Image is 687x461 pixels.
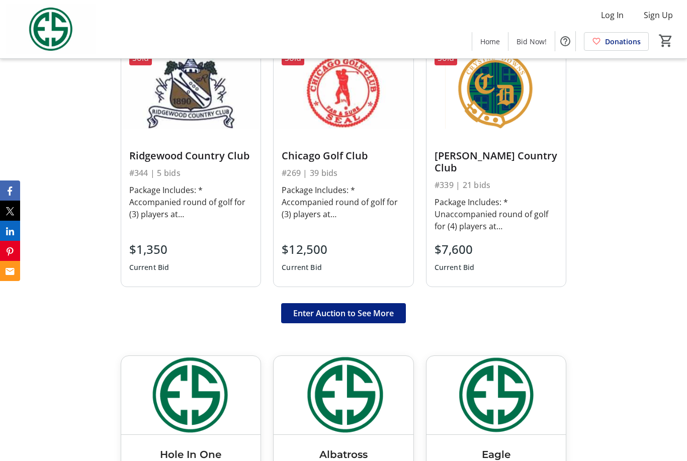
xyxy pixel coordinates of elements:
[282,184,405,220] div: Package Includes: * Accompanied round of golf for (3) players at [GEOGRAPHIC_DATA]. * Caddies * L...
[601,9,624,21] span: Log In
[129,150,253,162] div: Ridgewood Country Club
[472,32,508,51] a: Home
[129,166,253,180] div: #344 | 5 bids
[657,32,675,50] button: Cart
[129,258,169,276] div: Current Bid
[129,184,253,220] div: Package Includes: * Accompanied round of golf for (3) players at [GEOGRAPHIC_DATA] * Caddies * Lu...
[555,31,575,51] button: Help
[426,356,566,434] img: Eagle
[435,240,475,258] div: $7,600
[121,50,261,129] img: Ridgewood Country Club
[121,356,261,434] img: Hole In One
[480,36,500,47] span: Home
[508,32,555,51] a: Bid Now!
[584,32,649,51] a: Donations
[636,7,681,23] button: Sign Up
[426,50,566,129] img: Crystal Downs Country Club
[281,303,406,323] button: Enter Auction to See More
[517,36,547,47] span: Bid Now!
[435,178,558,192] div: #339 | 21 bids
[6,4,96,54] img: Evans Scholars Foundation's Logo
[605,36,641,47] span: Donations
[282,166,405,180] div: #269 | 39 bids
[274,356,413,434] img: Albatross
[293,307,394,319] span: Enter Auction to See More
[644,9,673,21] span: Sign Up
[282,258,327,276] div: Current Bid
[282,240,327,258] div: $12,500
[593,7,632,23] button: Log In
[435,150,558,174] div: [PERSON_NAME] Country Club
[129,240,169,258] div: $1,350
[274,50,413,129] img: Chicago Golf Club
[282,150,405,162] div: Chicago Golf Club
[435,196,558,232] div: Package Includes: * Unaccompanied round of golf for (4) players at [PERSON_NAME] Country Club * C...
[435,258,475,276] div: Current Bid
